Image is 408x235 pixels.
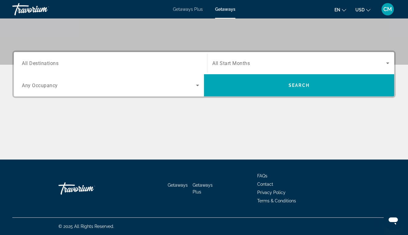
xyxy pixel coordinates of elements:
button: Change currency [355,5,370,14]
button: Search [204,74,394,96]
span: © 2025 All Rights Reserved. [58,224,114,229]
a: Privacy Policy [257,190,286,195]
span: Any Occupancy [22,83,58,88]
span: All Start Months [212,60,250,66]
button: User Menu [380,3,396,16]
button: Change language [334,5,346,14]
a: Travorium [58,179,120,198]
span: Search [289,83,310,88]
span: USD [355,7,365,12]
div: Search widget [14,52,394,96]
a: Contact [257,182,273,187]
a: Getaways [215,7,235,12]
span: en [334,7,340,12]
iframe: Button to launch messaging window [383,210,403,230]
a: FAQs [257,173,267,178]
a: Getaways Plus [193,183,213,194]
a: Getaways [168,183,188,188]
a: Terms & Conditions [257,198,296,203]
a: Travorium [12,1,74,17]
span: All Destinations [22,60,58,66]
a: Getaways Plus [173,7,203,12]
span: CM [383,6,392,12]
